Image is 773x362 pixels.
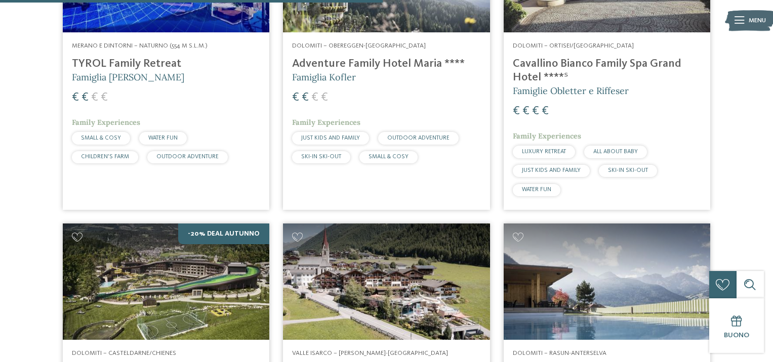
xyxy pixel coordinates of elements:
span: Family Experiences [513,131,581,141]
span: Dolomiti – Casteldarne/Chienes [72,350,176,356]
span: Famiglia [PERSON_NAME] [72,71,184,83]
span: € [542,105,549,117]
span: € [522,105,530,117]
span: Dolomiti – Rasun-Anterselva [513,350,606,356]
span: CHILDREN’S FARM [81,154,129,160]
span: € [82,92,89,104]
span: SKI-IN SKI-OUT [608,167,648,173]
a: Buono [709,298,764,353]
span: JUST KIDS AND FAMILY [301,135,360,141]
span: JUST KIDS AND FAMILY [522,167,581,173]
span: SKI-IN SKI-OUT [301,154,341,160]
span: € [311,92,318,104]
span: Family Experiences [72,118,140,127]
span: Dolomiti – Ortisei/[GEOGRAPHIC_DATA] [513,42,634,49]
span: € [321,92,328,104]
span: € [292,92,299,104]
span: Famiglie Obletter e Riffeser [513,85,629,97]
span: Merano e dintorni – Naturno (554 m s.l.m.) [72,42,208,49]
span: € [302,92,309,104]
span: € [101,92,108,104]
span: € [513,105,520,117]
span: LUXURY RETREAT [522,149,566,155]
span: WATER FUN [148,135,178,141]
span: Valle Isarco – [PERSON_NAME]-[GEOGRAPHIC_DATA] [292,350,448,356]
span: SMALL & COSY [81,135,121,141]
img: Cercate un hotel per famiglie? Qui troverete solo i migliori! [63,223,269,340]
img: Cercate un hotel per famiglie? Qui troverete solo i migliori! [283,223,490,340]
span: € [91,92,98,104]
h4: TYROL Family Retreat [72,57,260,71]
span: OUTDOOR ADVENTURE [387,135,450,141]
span: ALL ABOUT BABY [593,149,638,155]
span: Dolomiti – Obereggen-[GEOGRAPHIC_DATA] [292,42,426,49]
span: € [72,92,79,104]
span: WATER FUN [522,187,551,193]
h4: Cavallino Bianco Family Spa Grand Hotel ****ˢ [513,57,701,84]
span: SMALL & COSY [369,154,409,160]
img: Cercate un hotel per famiglie? Qui troverete solo i migliori! [504,223,710,340]
span: Family Experiences [292,118,360,127]
h4: Adventure Family Hotel Maria **** [292,57,480,71]
span: € [532,105,539,117]
span: OUTDOOR ADVENTURE [156,154,219,160]
span: Buono [724,332,749,339]
span: Famiglia Kofler [292,71,356,83]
